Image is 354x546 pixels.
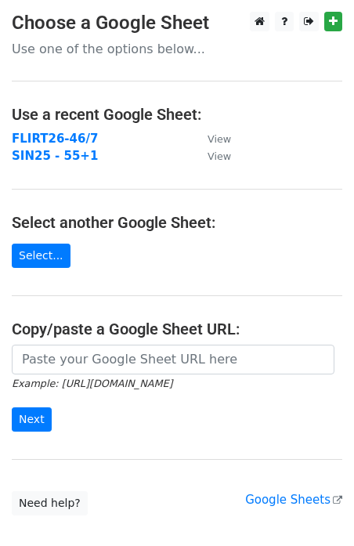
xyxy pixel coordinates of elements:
small: View [208,133,231,145]
a: FLIRT26-46/7 [12,132,98,146]
a: View [192,149,231,163]
a: Google Sheets [245,493,342,507]
a: Select... [12,244,70,268]
h4: Use a recent Google Sheet: [12,105,342,124]
a: SIN25 - 55+1 [12,149,98,163]
p: Use one of the options below... [12,41,342,57]
small: View [208,150,231,162]
h3: Choose a Google Sheet [12,12,342,34]
small: Example: [URL][DOMAIN_NAME] [12,378,172,389]
h4: Select another Google Sheet: [12,213,342,232]
h4: Copy/paste a Google Sheet URL: [12,320,342,338]
a: View [192,132,231,146]
input: Next [12,407,52,432]
a: Need help? [12,491,88,515]
input: Paste your Google Sheet URL here [12,345,334,374]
